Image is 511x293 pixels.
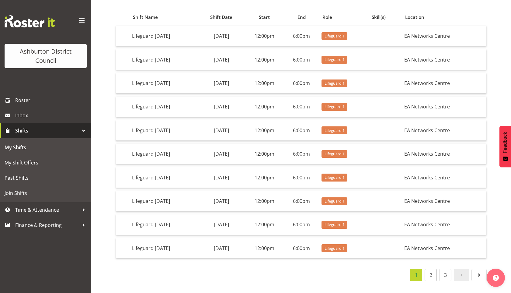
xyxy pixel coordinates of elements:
td: 6:00pm [284,214,319,235]
a: Past Shifts [2,170,90,185]
td: [DATE] [198,167,245,188]
span: Lifeguard 1 [325,57,345,62]
td: [DATE] [198,238,245,258]
td: 12:00pm [245,73,284,94]
td: Lifeguard [DATE] [130,167,198,188]
td: 12:00pm [245,238,284,258]
td: EA Networks Centre [402,144,486,164]
a: 2 [425,269,437,281]
td: EA Networks Centre [402,191,486,211]
div: Ashburton District Council [11,47,81,65]
a: Join Shifts [2,185,90,201]
a: My Shift Offers [2,155,90,170]
td: [DATE] [198,49,245,70]
span: Roster [15,96,88,105]
td: 6:00pm [284,26,319,46]
td: 6:00pm [284,167,319,188]
span: Finance & Reporting [15,221,79,230]
td: Lifeguard [DATE] [130,97,198,117]
span: Lifeguard 1 [325,245,345,251]
span: Feedback [502,132,508,153]
td: 12:00pm [245,26,284,46]
td: 6:00pm [284,97,319,117]
div: Role [322,14,365,21]
td: [DATE] [198,144,245,164]
td: [DATE] [198,73,245,94]
span: Join Shifts [5,189,87,198]
span: Lifeguard 1 [325,128,345,133]
span: Lifeguard 1 [325,198,345,204]
td: EA Networks Centre [402,97,486,117]
td: Lifeguard [DATE] [130,73,198,94]
td: Lifeguard [DATE] [130,191,198,211]
td: EA Networks Centre [402,120,486,141]
td: 6:00pm [284,73,319,94]
td: 12:00pm [245,214,284,235]
td: 12:00pm [245,167,284,188]
td: 6:00pm [284,238,319,258]
td: EA Networks Centre [402,167,486,188]
button: Feedback - Show survey [499,126,511,167]
span: Inbox [15,111,88,120]
div: Shift Name [133,14,195,21]
span: My Shift Offers [5,158,87,167]
td: Lifeguard [DATE] [130,214,198,235]
td: Lifeguard [DATE] [130,49,198,70]
span: Shifts [15,126,79,135]
img: Rosterit website logo [5,15,55,27]
td: 6:00pm [284,191,319,211]
td: 12:00pm [245,191,284,211]
div: End [287,14,315,21]
span: Time & Attendance [15,205,79,214]
div: Location [405,14,483,21]
div: Shift Date [202,14,241,21]
td: [DATE] [198,214,245,235]
td: EA Networks Centre [402,73,486,94]
a: My Shifts [2,140,90,155]
td: 12:00pm [245,120,284,141]
td: Lifeguard [DATE] [130,26,198,46]
td: 12:00pm [245,144,284,164]
a: 3 [439,269,451,281]
span: Lifeguard 1 [325,33,345,39]
td: [DATE] [198,97,245,117]
td: EA Networks Centre [402,214,486,235]
div: Start [248,14,281,21]
td: EA Networks Centre [402,238,486,258]
span: Lifeguard 1 [325,175,345,180]
span: Lifeguard 1 [325,104,345,110]
span: Lifeguard 1 [325,80,345,86]
td: 12:00pm [245,49,284,70]
td: [DATE] [198,191,245,211]
td: Lifeguard [DATE] [130,144,198,164]
td: 12:00pm [245,97,284,117]
span: My Shifts [5,143,87,152]
span: Lifeguard 1 [325,222,345,228]
td: EA Networks Centre [402,26,486,46]
td: Lifeguard [DATE] [130,238,198,258]
span: Lifeguard 1 [325,151,345,157]
span: Past Shifts [5,173,87,182]
td: Lifeguard [DATE] [130,120,198,141]
td: 6:00pm [284,144,319,164]
td: 6:00pm [284,49,319,70]
td: 6:00pm [284,120,319,141]
div: Skill(s) [372,14,398,21]
td: [DATE] [198,120,245,141]
img: help-xxl-2.png [493,275,499,281]
td: [DATE] [198,26,245,46]
td: EA Networks Centre [402,49,486,70]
